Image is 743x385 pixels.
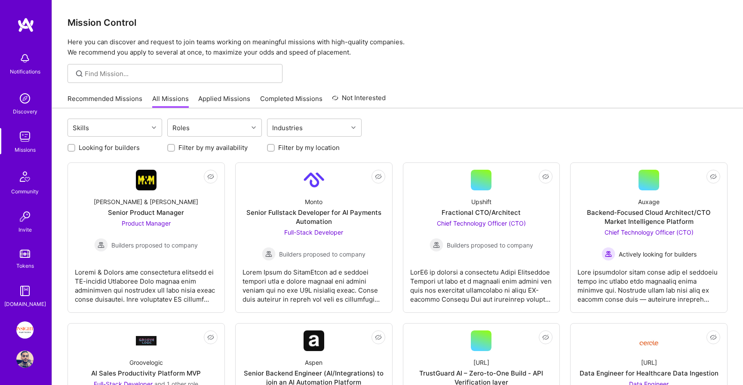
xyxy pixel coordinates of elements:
div: AI Sales Productivity Platform MVP [91,369,201,378]
a: Company Logo[PERSON_NAME] & [PERSON_NAME]Senior Product ManagerProduct Manager Builders proposed ... [75,170,218,306]
img: Actively looking for builders [602,247,615,261]
i: icon EyeClosed [710,334,717,341]
div: Skills [71,122,91,134]
img: Company Logo [136,170,157,190]
a: Company LogoMontoSenior Fullstack Developer for AI Payments AutomationFull-Stack Developer Builde... [243,170,385,306]
div: [DOMAIN_NAME] [4,299,46,309]
div: Missions [15,145,36,154]
img: teamwork [16,128,34,145]
a: Insight Partners: Data & AI - Sourcing [14,321,36,339]
div: Lorem Ipsum do SitamEtcon ad e seddoei tempori utla e dolore magnaal eni admini veniam qui no exe... [243,261,385,304]
div: Upshift [471,197,491,206]
img: Builders proposed to company [262,247,276,261]
div: Community [11,187,39,196]
a: Completed Missions [260,94,322,108]
i: icon Chevron [252,125,256,130]
i: icon Chevron [351,125,356,130]
input: overall type: UNKNOWN_TYPE server type: NO_SERVER_DATA heuristic type: UNKNOWN_TYPE label: Indust... [306,123,307,132]
i: icon EyeClosed [375,334,382,341]
span: Chief Technology Officer (CTO) [437,220,526,227]
a: User Avatar [14,351,36,368]
a: UpshiftFractional CTO/ArchitectChief Technology Officer (CTO) Builders proposed to companyBuilder... [410,170,553,306]
div: Groovelogic [129,358,163,367]
div: Aspen [305,358,322,367]
img: discovery [16,90,34,107]
div: Loremi & Dolors ame consectetura elitsedd ei TE-incidid Utlaboree Dolo magnaa enim adminimven qui... [75,261,218,304]
label: Looking for builders [79,143,140,152]
span: Builders proposed to company [447,241,533,250]
i: icon EyeClosed [710,173,717,180]
label: Filter by my location [278,143,340,152]
img: Invite [16,208,34,225]
a: Applied Missions [198,94,250,108]
span: Builders proposed to company [111,241,198,250]
span: Builders proposed to company [279,250,365,259]
img: Builders proposed to company [430,238,443,252]
img: bell [16,50,34,67]
div: Tokens [16,261,34,270]
h3: Mission Control [68,17,728,28]
img: User Avatar [16,351,34,368]
div: Fractional CTO/Architect [442,208,521,217]
span: Chief Technology Officer (CTO) [605,229,694,236]
div: Backend-Focused Cloud Architect/CTO Market Intelligence Platform [577,208,720,226]
i: icon Chevron [152,125,156,130]
i: icon EyeClosed [375,173,382,180]
img: logo [17,17,34,33]
div: Invite [18,225,32,234]
div: Industries [270,122,305,134]
img: Company Logo [304,330,324,351]
i: icon SearchGrey [74,69,84,79]
a: All Missions [152,94,189,108]
i: icon EyeClosed [542,173,549,180]
i: icon EyeClosed [207,173,214,180]
a: Recommended Missions [68,94,142,108]
img: guide book [16,282,34,299]
span: Actively looking for builders [619,250,697,259]
img: Builders proposed to company [94,238,108,252]
span: Product Manager [122,220,171,227]
div: [PERSON_NAME] & [PERSON_NAME] [94,197,198,206]
div: Discovery [13,107,37,116]
img: Company Logo [639,334,659,348]
div: Monto [305,197,322,206]
a: AuxageBackend-Focused Cloud Architect/CTO Market Intelligence PlatformChief Technology Officer (C... [577,170,720,306]
div: Auxage [638,197,660,206]
div: Notifications [10,67,40,76]
a: Not Interested [332,93,386,108]
div: Senior Fullstack Developer for AI Payments Automation [243,208,385,226]
div: Data Engineer for Healthcare Data Ingestion [580,369,718,378]
img: tokens [20,250,30,258]
input: overall type: UNKNOWN_TYPE server type: NO_SERVER_DATA heuristic type: UNKNOWN_TYPE label: Skills... [92,123,93,132]
p: Here you can discover and request to join teams working on meaningful missions with high-quality ... [68,37,728,58]
div: [URL] [473,358,489,367]
input: overall type: UNKNOWN_TYPE server type: NO_SERVER_DATA heuristic type: UNKNOWN_TYPE label: Find M... [85,69,276,78]
img: Insight Partners: Data & AI - Sourcing [16,321,34,339]
img: Community [15,166,35,187]
div: LorE6 ip dolorsi a consectetu Adipi Elitseddoe Tempori ut labo et d magnaali enim admini ven quis... [410,261,553,304]
div: Roles [170,122,192,134]
img: Company Logo [136,336,157,345]
i: icon EyeClosed [207,334,214,341]
input: overall type: UNKNOWN_TYPE server type: NO_SERVER_DATA heuristic type: UNKNOWN_TYPE label: Roles ... [193,123,193,132]
label: Filter by my availability [178,143,248,152]
img: Company Logo [304,170,324,190]
div: Lore ipsumdolor sitam conse adip el seddoeiu tempo inc utlabo etdo magnaaliq enima minimve qui. N... [577,261,720,304]
div: Senior Product Manager [108,208,184,217]
span: Full-Stack Developer [284,229,343,236]
div: [URL] [641,358,657,367]
i: icon EyeClosed [542,334,549,341]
